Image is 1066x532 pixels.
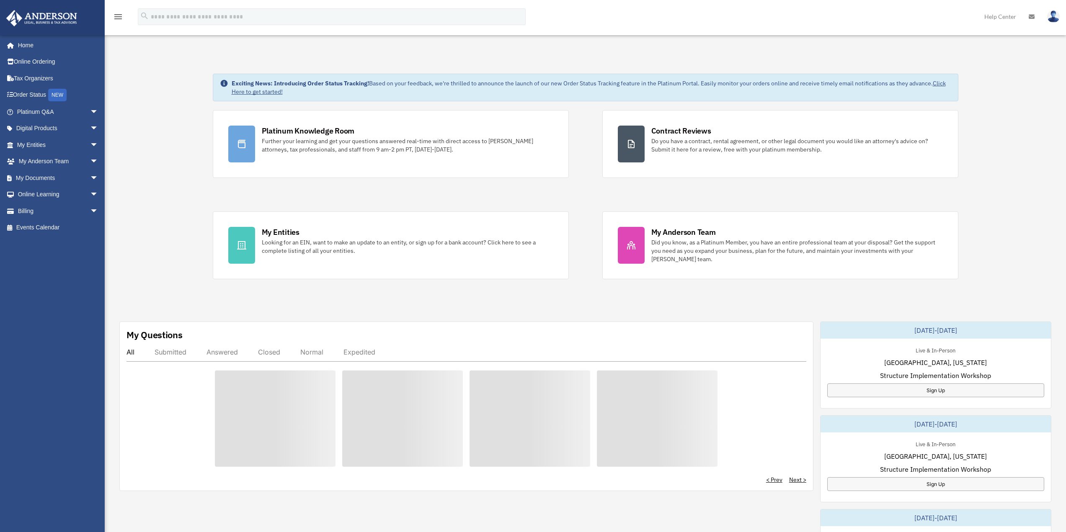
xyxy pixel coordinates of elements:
a: Sign Up [827,477,1044,491]
div: Based on your feedback, we're thrilled to announce the launch of our new Order Status Tracking fe... [232,79,951,96]
div: All [126,348,134,356]
a: My Anderson Team Did you know, as a Platinum Member, you have an entire professional team at your... [602,211,958,279]
div: Contract Reviews [651,126,711,136]
span: arrow_drop_down [90,103,107,121]
div: Looking for an EIN, want to make an update to an entity, or sign up for a bank account? Click her... [262,238,553,255]
a: Order StatusNEW [6,87,111,104]
a: Click Here to get started! [232,80,946,95]
a: Events Calendar [6,219,111,236]
div: Live & In-Person [909,345,962,354]
a: Digital Productsarrow_drop_down [6,120,111,137]
a: Tax Organizers [6,70,111,87]
div: Closed [258,348,280,356]
a: Online Ordering [6,54,111,70]
a: Billingarrow_drop_down [6,203,111,219]
i: search [140,11,149,21]
div: [DATE]-[DATE] [821,416,1051,432]
a: menu [113,15,123,22]
div: Did you know, as a Platinum Member, you have an entire professional team at your disposal? Get th... [651,238,943,263]
div: Submitted [155,348,186,356]
div: [DATE]-[DATE] [821,322,1051,339]
a: Contract Reviews Do you have a contract, rental agreement, or other legal document you would like... [602,110,958,178]
a: My Anderson Teamarrow_drop_down [6,153,111,170]
span: arrow_drop_down [90,153,107,170]
div: Do you have a contract, rental agreement, or other legal document you would like an attorney's ad... [651,137,943,154]
strong: Exciting News: Introducing Order Status Tracking! [232,80,369,87]
span: Structure Implementation Workshop [880,370,991,380]
div: Live & In-Person [909,439,962,448]
span: arrow_drop_down [90,186,107,203]
span: [GEOGRAPHIC_DATA], [US_STATE] [884,451,987,461]
a: My Documentsarrow_drop_down [6,170,111,186]
div: Expedited [343,348,375,356]
div: Further your learning and get your questions answered real-time with direct access to [PERSON_NAM... [262,137,553,154]
span: Structure Implementation Workshop [880,464,991,474]
div: My Entities [262,227,299,237]
span: arrow_drop_down [90,170,107,187]
div: My Questions [126,329,183,341]
a: My Entitiesarrow_drop_down [6,136,111,153]
a: < Prev [766,475,782,484]
a: Online Learningarrow_drop_down [6,186,111,203]
div: Answered [206,348,238,356]
img: Anderson Advisors Platinum Portal [4,10,80,26]
a: Home [6,37,107,54]
a: Platinum Q&Aarrow_drop_down [6,103,111,120]
span: arrow_drop_down [90,120,107,137]
div: [DATE]-[DATE] [821,509,1051,526]
a: My Entities Looking for an EIN, want to make an update to an entity, or sign up for a bank accoun... [213,211,569,279]
img: User Pic [1047,10,1060,23]
div: Normal [300,348,323,356]
div: Platinum Knowledge Room [262,126,355,136]
span: arrow_drop_down [90,136,107,154]
i: menu [113,12,123,22]
div: NEW [48,89,67,101]
div: My Anderson Team [651,227,716,237]
span: [GEOGRAPHIC_DATA], [US_STATE] [884,357,987,368]
a: Next > [789,475,806,484]
a: Platinum Knowledge Room Further your learning and get your questions answered real-time with dire... [213,110,569,178]
a: Sign Up [827,383,1044,397]
span: arrow_drop_down [90,203,107,220]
